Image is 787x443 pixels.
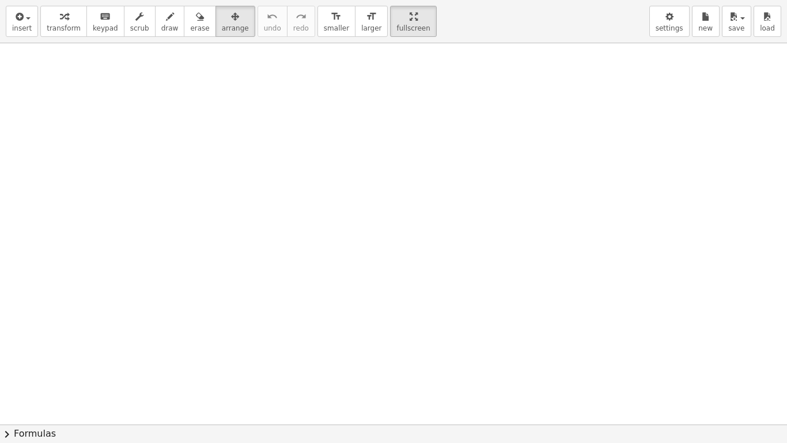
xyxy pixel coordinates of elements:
span: redo [293,24,309,32]
i: format_size [331,10,342,24]
button: scrub [124,6,156,37]
span: new [698,24,713,32]
button: settings [649,6,690,37]
button: keyboardkeypad [86,6,124,37]
span: insert [12,24,32,32]
button: save [722,6,751,37]
span: undo [264,24,281,32]
span: scrub [130,24,149,32]
button: redoredo [287,6,315,37]
button: draw [155,6,185,37]
button: erase [184,6,215,37]
span: erase [190,24,209,32]
button: new [692,6,720,37]
i: format_size [366,10,377,24]
span: transform [47,24,81,32]
span: load [760,24,775,32]
i: undo [267,10,278,24]
button: arrange [215,6,255,37]
button: load [754,6,781,37]
button: format_sizelarger [355,6,388,37]
span: settings [656,24,683,32]
i: keyboard [100,10,111,24]
span: arrange [222,24,249,32]
i: redo [296,10,307,24]
button: format_sizesmaller [317,6,355,37]
button: undoundo [258,6,287,37]
span: draw [161,24,179,32]
span: save [728,24,744,32]
span: larger [361,24,381,32]
span: fullscreen [396,24,430,32]
span: keypad [93,24,118,32]
button: transform [40,6,87,37]
button: insert [6,6,38,37]
span: smaller [324,24,349,32]
button: fullscreen [390,6,436,37]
